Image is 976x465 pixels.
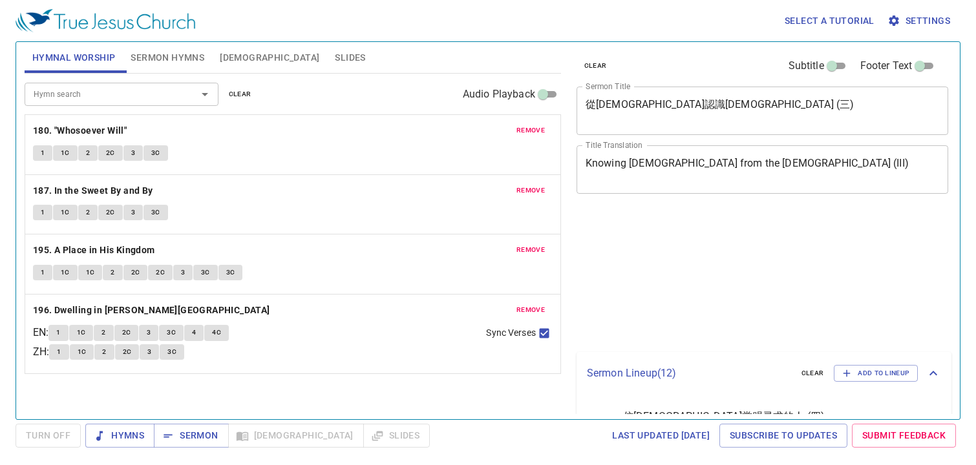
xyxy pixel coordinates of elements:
span: 3C [151,147,160,159]
button: 2C [123,265,148,280]
span: remove [516,125,545,136]
button: 3C [218,265,243,280]
button: 2C [114,325,139,340]
span: Sync Verses [486,326,535,340]
button: 1 [33,265,52,280]
span: 1 [41,147,45,159]
button: Open [196,85,214,103]
button: 3 [140,344,159,360]
span: clear [229,88,251,100]
button: 3 [139,325,158,340]
button: 1 [33,145,52,161]
span: 1 [57,346,61,358]
span: remove [516,185,545,196]
span: 2 [102,346,106,358]
span: 3C [167,327,176,338]
textarea: 從[DEMOGRAPHIC_DATA]認識[DEMOGRAPHIC_DATA] (三) [586,98,940,123]
span: Audio Playback [463,87,535,102]
span: 1 [56,327,60,338]
div: Sermon Lineup(12)clearAdd to Lineup [577,352,951,395]
span: 3C [167,346,176,358]
button: 2 [94,325,113,340]
span: 1 [41,267,45,278]
button: Sermon [154,424,228,448]
button: 180. "Whosoever Will" [33,123,129,139]
span: 3 [131,207,135,218]
button: remove [509,123,553,138]
span: 4C [212,327,221,338]
span: [DEMOGRAPHIC_DATA] [220,50,319,66]
span: 3 [147,346,151,358]
span: Slides [335,50,365,66]
span: 1C [86,267,95,278]
button: 2C [115,344,140,360]
button: remove [509,302,553,318]
button: 196. Dwelling in [PERSON_NAME][GEOGRAPHIC_DATA] [33,302,272,318]
span: 3C [151,207,160,218]
button: 1C [53,205,78,220]
p: Sermon Lineup ( 12 ) [587,366,791,381]
button: 4C [204,325,229,340]
button: 3C [159,325,184,340]
span: Add to Lineup [842,367,909,379]
button: 3C [143,205,168,220]
button: 195. A Place in His Kingdom [33,242,157,258]
button: 3C [143,145,168,161]
span: Footer Text [860,58,913,74]
span: Hymns [96,428,144,444]
a: Subscribe to Updates [719,424,847,448]
iframe: from-child [571,207,876,347]
button: 3 [173,265,193,280]
span: Select a tutorial [785,13,875,29]
button: 187. In the Sweet By and By [33,183,155,199]
span: 2C [106,207,115,218]
b: 180. "Whosoever Will" [33,123,127,139]
button: Hymns [85,424,154,448]
button: Select a tutorial [780,9,880,33]
p: ZH : [33,344,49,360]
span: 3 [181,267,185,278]
span: 1C [78,346,87,358]
button: 3C [160,344,184,360]
button: 2 [78,145,98,161]
span: remove [516,244,545,256]
span: 4 [192,327,196,338]
span: Settings [890,13,950,29]
span: 2C [106,147,115,159]
span: 3C [226,267,235,278]
button: 2C [98,205,123,220]
span: 2C [131,267,140,278]
button: 3 [123,145,143,161]
span: Subtitle [789,58,824,74]
button: remove [509,242,553,258]
span: 信[DEMOGRAPHIC_DATA]赏赐寻求的人 (四) [DEMOGRAPHIC_DATA] Reward Those Who Seek Him (IV) [623,409,848,455]
button: 1C [53,265,78,280]
b: 196. Dwelling in [PERSON_NAME][GEOGRAPHIC_DATA] [33,302,270,318]
button: 1C [78,265,103,280]
span: clear [801,367,824,379]
span: 2 [111,267,114,278]
button: 1 [48,325,68,340]
button: 3C [193,265,218,280]
p: EN : [33,325,48,340]
span: 2 [101,327,105,338]
button: clear [794,366,832,381]
span: 1C [61,207,70,218]
span: 1C [77,327,86,338]
button: 2 [78,205,98,220]
button: clear [221,87,259,102]
span: 1C [61,267,70,278]
button: Settings [885,9,955,33]
a: Submit Feedback [852,424,956,448]
button: remove [509,183,553,198]
button: 2 [94,344,114,360]
textarea: Knowing [DEMOGRAPHIC_DATA] from the [DEMOGRAPHIC_DATA] (III) [586,157,940,181]
button: 1C [53,145,78,161]
button: 2C [98,145,123,161]
span: 2 [86,207,90,218]
span: 2C [156,267,165,278]
span: 3C [201,267,210,278]
button: 1C [69,325,94,340]
span: 2C [123,346,132,358]
span: clear [584,60,607,72]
